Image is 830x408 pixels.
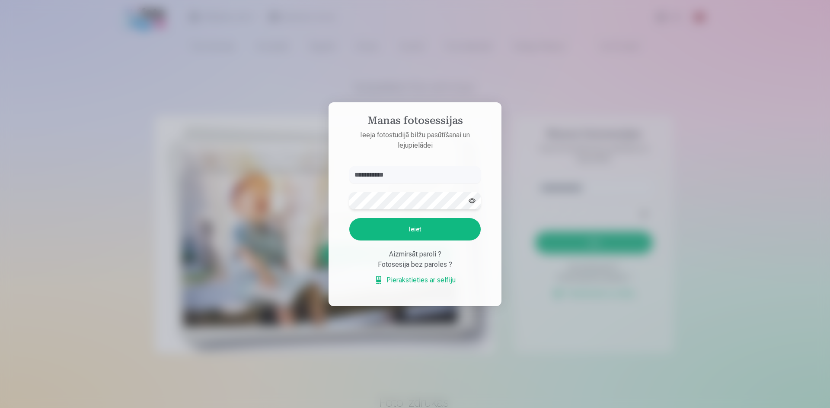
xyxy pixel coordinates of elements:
button: Ieiet [349,218,481,240]
div: Aizmirsāt paroli ? [349,249,481,259]
div: Fotosesija bez paroles ? [349,259,481,270]
h4: Manas fotosessijas [341,114,489,130]
p: Ieeja fotostudijā bilžu pasūtīšanai un lejupielādei [341,130,489,151]
a: Pierakstieties ar selfiju [374,275,456,285]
